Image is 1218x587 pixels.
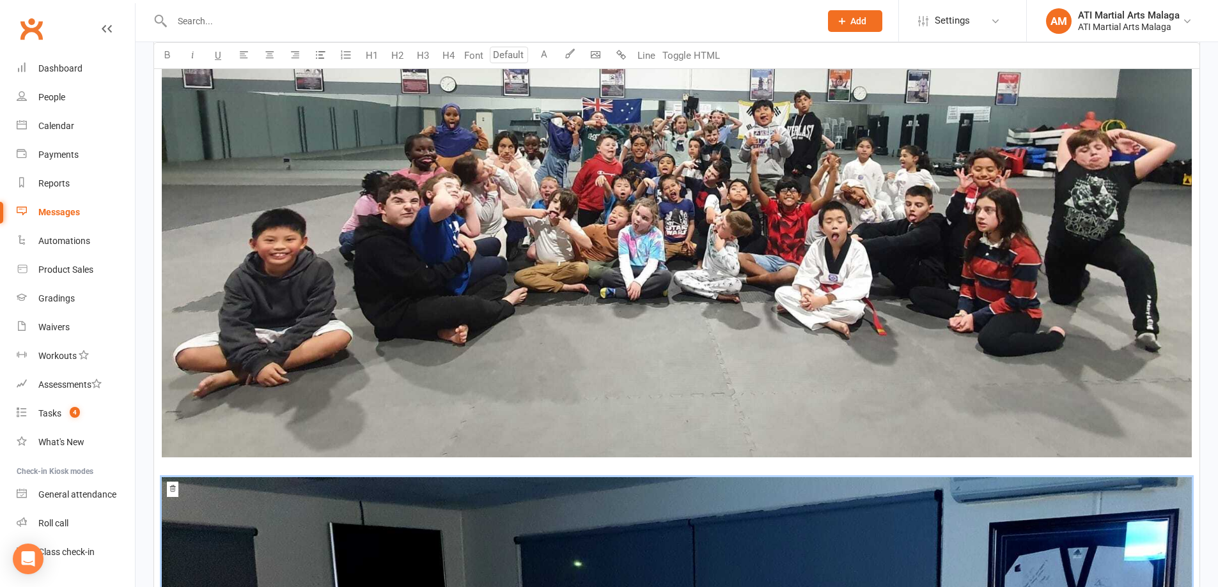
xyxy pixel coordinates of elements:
div: AM [1046,8,1072,34]
a: General attendance kiosk mode [17,480,135,509]
a: Tasks 4 [17,399,135,428]
a: Automations [17,227,135,255]
span: 4 [70,407,80,418]
a: Messages [17,198,135,227]
div: General attendance [38,489,116,499]
a: What's New [17,428,135,457]
button: A [531,43,557,68]
button: Font [461,43,487,68]
div: What's New [38,437,84,447]
input: Default [490,47,528,63]
div: Roll call [38,518,68,528]
div: ATI Martial Arts Malaga [1078,21,1180,33]
div: Product Sales [38,264,93,275]
a: Waivers [17,313,135,342]
div: Open Intercom Messenger [13,544,43,574]
button: H3 [410,43,435,68]
div: Calendar [38,121,74,131]
a: Dashboard [17,54,135,83]
div: Automations [38,236,90,246]
a: Reports [17,169,135,198]
div: Dashboard [38,63,82,73]
a: Payments [17,141,135,169]
span: U [215,50,221,61]
button: H2 [384,43,410,68]
div: Waivers [38,322,70,332]
a: Calendar [17,112,135,141]
a: Workouts [17,342,135,370]
input: Search... [168,12,811,30]
button: Line [634,43,659,68]
div: Assessments [38,379,102,390]
div: ATI Martial Arts Malaga [1078,10,1180,21]
div: Payments [38,149,79,160]
div: Gradings [38,293,75,303]
div: Reports [38,178,70,188]
button: U [205,43,231,68]
a: Roll call [17,509,135,538]
a: Assessments [17,370,135,399]
a: Class kiosk mode [17,538,135,567]
a: Clubworx [15,13,47,45]
div: Tasks [38,408,61,418]
span: Add [850,16,866,26]
button: Add [828,10,882,32]
a: Gradings [17,284,135,313]
a: People [17,83,135,112]
button: H4 [435,43,461,68]
div: Messages [38,207,80,217]
div: Class check-in [38,547,95,557]
span: Settings [935,6,970,35]
a: Product Sales [17,255,135,284]
div: People [38,92,65,102]
button: Toggle HTML [659,43,723,68]
button: H1 [359,43,384,68]
div: Workouts [38,351,77,361]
